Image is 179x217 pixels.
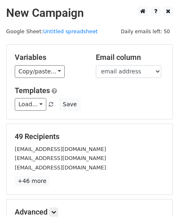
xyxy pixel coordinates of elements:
[118,27,173,36] span: Daily emails left: 50
[6,28,98,34] small: Google Sheet:
[43,28,97,34] a: Untitled spreadsheet
[15,98,46,111] a: Load...
[15,208,164,217] h5: Advanced
[6,6,173,20] h2: New Campaign
[138,178,179,217] iframe: Chat Widget
[15,53,84,62] h5: Variables
[96,53,165,62] h5: Email column
[15,86,50,95] a: Templates
[15,155,106,161] small: [EMAIL_ADDRESS][DOMAIN_NAME]
[15,132,164,141] h5: 49 Recipients
[15,146,106,152] small: [EMAIL_ADDRESS][DOMAIN_NAME]
[15,164,106,171] small: [EMAIL_ADDRESS][DOMAIN_NAME]
[118,28,173,34] a: Daily emails left: 50
[59,98,80,111] button: Save
[15,176,49,186] a: +46 more
[15,65,65,78] a: Copy/paste...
